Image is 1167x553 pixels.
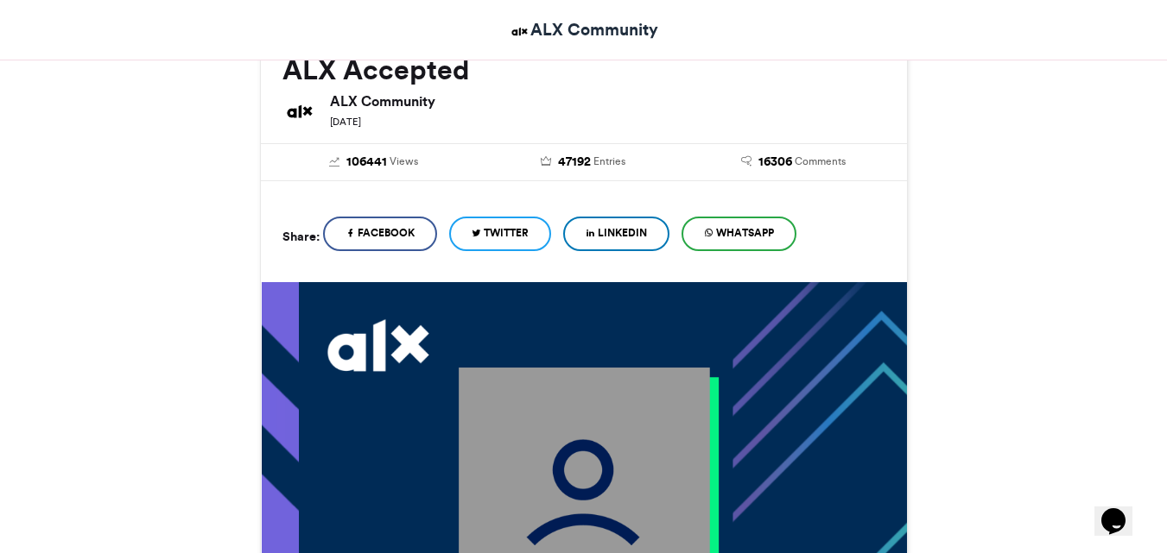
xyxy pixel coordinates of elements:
span: Comments [795,154,846,169]
span: 47192 [558,153,591,172]
h5: Share: [282,225,320,248]
a: Facebook [323,217,437,251]
small: [DATE] [330,116,361,128]
span: Facebook [358,225,415,241]
iframe: chat widget [1094,484,1150,536]
a: WhatsApp [682,217,796,251]
a: ALX Community [509,17,658,42]
img: ALX Community [282,94,317,129]
img: ALX Community [509,21,530,42]
a: 47192 Entries [492,153,675,172]
h2: ALX Accepted [282,54,885,85]
span: 106441 [346,153,387,172]
span: Entries [593,154,625,169]
a: 16306 Comments [701,153,885,172]
span: Twitter [484,225,529,241]
span: WhatsApp [716,225,774,241]
h6: ALX Community [330,94,885,108]
span: Views [390,154,418,169]
span: LinkedIn [598,225,647,241]
span: 16306 [758,153,792,172]
a: 106441 Views [282,153,466,172]
a: Twitter [449,217,551,251]
a: LinkedIn [563,217,669,251]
